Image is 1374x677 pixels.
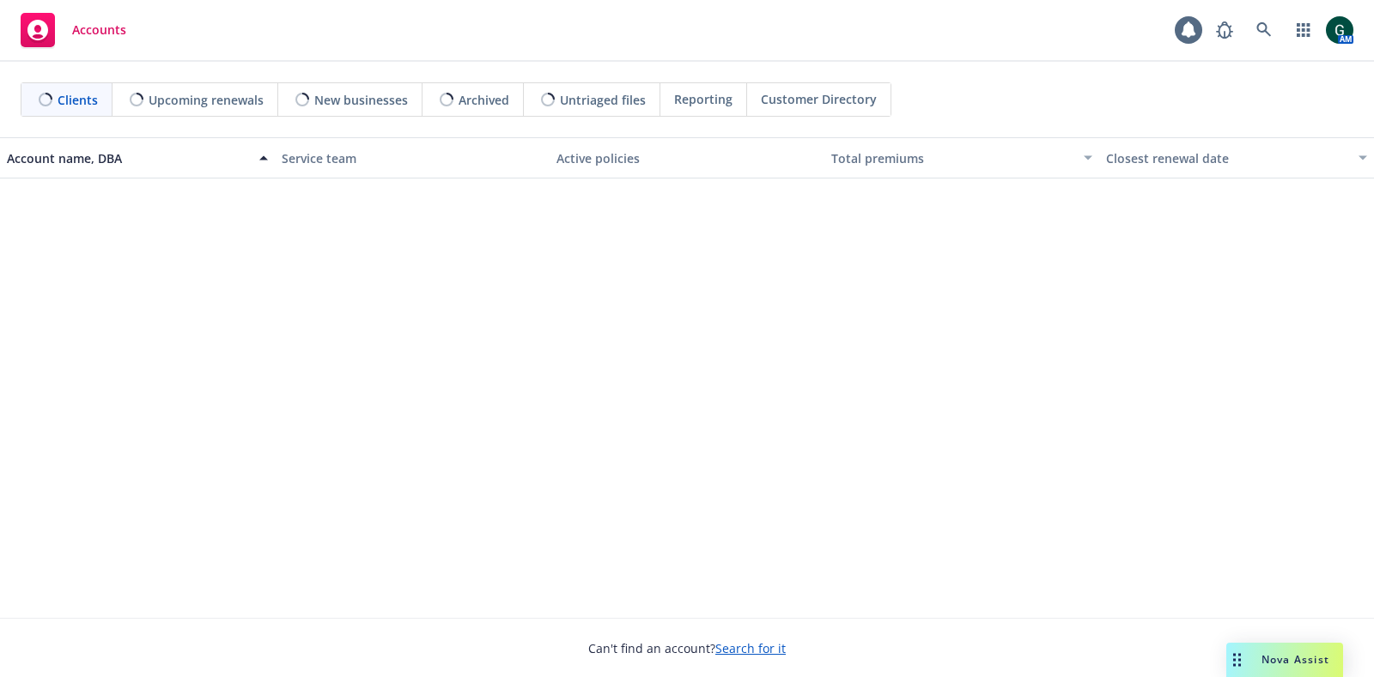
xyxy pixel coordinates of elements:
span: Reporting [674,90,733,108]
div: Account name, DBA [7,149,249,167]
img: photo [1326,16,1353,44]
button: Closest renewal date [1099,137,1374,178]
span: Upcoming renewals [149,91,264,109]
a: Search for it [715,640,786,656]
div: Active policies [556,149,818,167]
a: Accounts [14,6,133,54]
div: Total premiums [831,149,1073,167]
button: Active policies [550,137,824,178]
button: Total premiums [824,137,1099,178]
div: Service team [282,149,543,167]
a: Search [1247,13,1281,47]
button: Nova Assist [1226,643,1343,677]
span: Clients [58,91,98,109]
a: Report a Bug [1207,13,1242,47]
div: Closest renewal date [1106,149,1348,167]
span: Nova Assist [1262,652,1329,667]
button: Service team [275,137,550,178]
div: Drag to move [1226,643,1248,677]
span: Can't find an account? [588,639,786,657]
a: Switch app [1286,13,1321,47]
span: New businesses [314,91,408,109]
span: Archived [459,91,509,109]
span: Accounts [72,23,126,37]
span: Untriaged files [560,91,646,109]
span: Customer Directory [761,90,877,108]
